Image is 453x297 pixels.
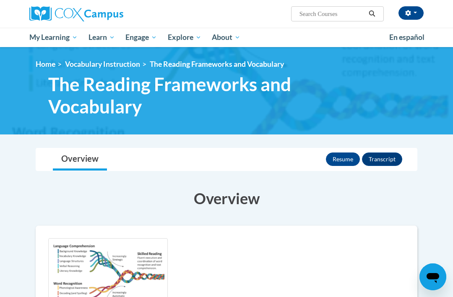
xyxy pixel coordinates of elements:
span: My Learning [29,32,78,42]
iframe: Button to launch messaging window [419,263,446,290]
button: Resume [326,152,360,166]
span: The Reading Frameworks and Vocabulary [150,60,284,68]
img: Cox Campus [29,6,123,21]
a: Home [36,60,55,68]
a: Cox Campus [29,6,152,21]
a: About [207,28,246,47]
a: Learn [83,28,120,47]
a: My Learning [24,28,83,47]
div: Main menu [23,28,430,47]
button: Transcript [362,152,402,166]
span: The Reading Frameworks and Vocabulary [48,73,331,118]
a: Engage [120,28,162,47]
a: Overview [53,148,107,171]
span: About [212,32,240,42]
h3: Overview [36,188,417,209]
a: En español [384,29,430,46]
button: Account Settings [398,6,424,20]
span: Explore [168,32,201,42]
a: Vocabulary Instruction [65,60,140,68]
input: Search Courses [299,9,366,19]
span: Learn [89,32,115,42]
a: Explore [162,28,207,47]
span: Engage [125,32,157,42]
button: Search [366,9,378,19]
span: En español [389,33,424,42]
